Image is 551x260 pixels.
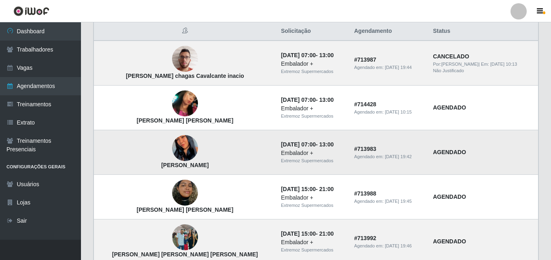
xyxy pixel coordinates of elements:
[433,149,466,155] strong: AGENDADO
[281,230,316,237] time: [DATE] 15:00
[433,193,466,200] strong: AGENDADO
[433,104,466,111] strong: AGENDADO
[319,186,334,192] time: 21:00
[281,186,316,192] time: [DATE] 15:00
[281,52,334,58] strong: -
[281,186,334,192] strong: -
[349,22,428,41] th: Agendamento
[385,65,412,70] time: [DATE] 19:44
[354,109,423,116] div: Agendado em:
[281,247,345,254] div: Extremoz Supermercados
[112,251,258,258] strong: [PERSON_NAME] [PERSON_NAME] [PERSON_NAME]
[281,238,345,247] div: Embalador +
[281,60,345,68] div: Embalador +
[172,220,198,255] img: jackson fonseca da silva
[433,238,466,245] strong: AGENDADO
[281,141,316,148] time: [DATE] 07:00
[433,61,533,68] div: | Em:
[354,153,423,160] div: Agendado em:
[161,162,208,168] strong: [PERSON_NAME]
[281,104,345,113] div: Embalador +
[281,97,334,103] strong: -
[172,170,198,216] img: Ana clara Paulino da Silva
[385,199,412,204] time: [DATE] 19:45
[319,97,334,103] time: 13:00
[428,22,538,41] th: Status
[281,97,316,103] time: [DATE] 07:00
[433,62,479,67] span: Por: [PERSON_NAME]
[172,120,198,176] img: Mariana Gabriela Nascimento da silva
[137,117,234,124] strong: [PERSON_NAME] [PERSON_NAME]
[354,64,423,71] div: Agendado em:
[281,113,345,120] div: Extremoz Supermercados
[281,149,345,157] div: Embalador +
[354,235,377,241] strong: # 713992
[490,62,517,67] time: [DATE] 10:13
[319,52,334,58] time: 13:00
[433,53,469,60] strong: CANCELADO
[281,68,345,75] div: Extremoz Supermercados
[319,141,334,148] time: 13:00
[385,243,412,248] time: [DATE] 19:46
[172,83,198,125] img: Elaine Lima Da Silva
[281,230,334,237] strong: -
[385,154,412,159] time: [DATE] 19:42
[354,101,377,107] strong: # 714428
[13,6,49,16] img: CoreUI Logo
[354,190,377,197] strong: # 713988
[319,230,334,237] time: 21:00
[354,56,377,63] strong: # 713987
[281,157,345,164] div: Extremoz Supermercados
[385,110,412,114] time: [DATE] 10:15
[281,202,345,209] div: Extremoz Supermercados
[126,73,244,79] strong: [PERSON_NAME] chagas Cavalcante inacio
[276,22,349,41] th: Solicitação
[281,193,345,202] div: Embalador +
[137,206,234,213] strong: [PERSON_NAME] [PERSON_NAME]
[433,67,533,74] div: Não Justificado
[354,198,423,205] div: Agendado em:
[281,52,316,58] time: [DATE] 07:00
[354,146,377,152] strong: # 713983
[354,243,423,249] div: Agendado em:
[172,42,198,76] img: Francisco das chagas Cavalcante inacio
[281,141,334,148] strong: -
